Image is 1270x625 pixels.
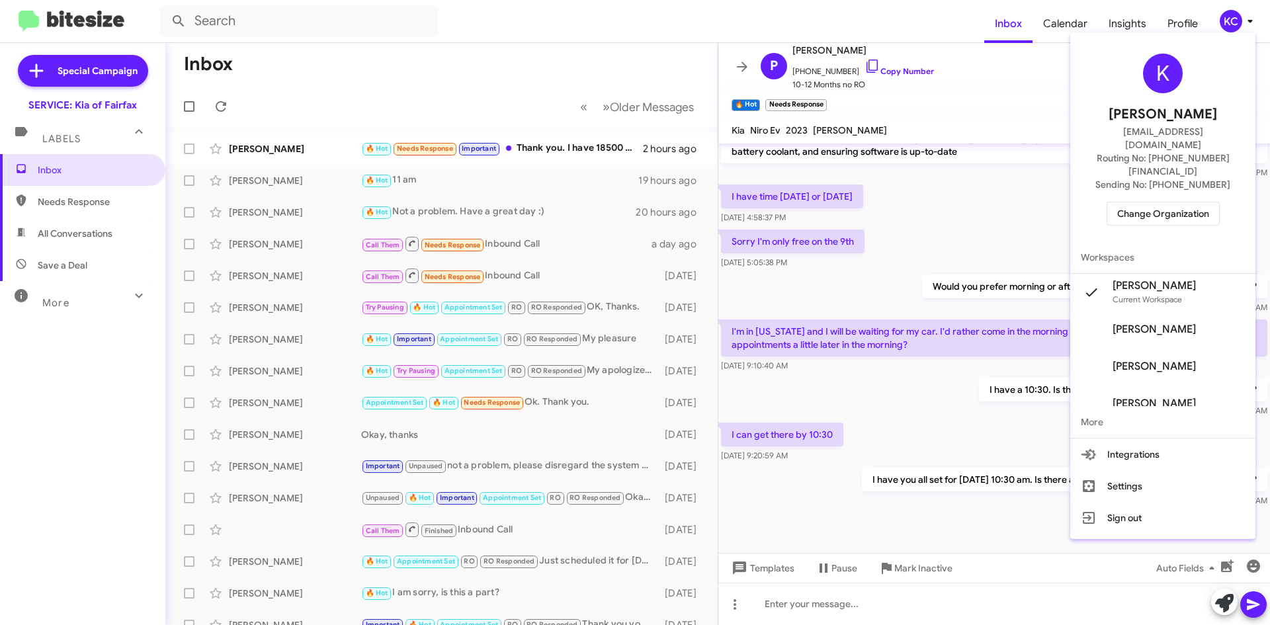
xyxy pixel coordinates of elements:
button: Integrations [1070,438,1255,470]
span: [PERSON_NAME] [1113,323,1196,336]
span: [PERSON_NAME] [1109,104,1217,125]
span: [PERSON_NAME] [1113,397,1196,410]
span: Routing No: [PHONE_NUMBER][FINANCIAL_ID] [1086,151,1240,178]
span: More [1070,406,1255,438]
span: [PERSON_NAME] [1113,360,1196,373]
button: Sign out [1070,502,1255,534]
span: Change Organization [1117,202,1209,225]
span: Workspaces [1070,241,1255,273]
span: [EMAIL_ADDRESS][DOMAIN_NAME] [1086,125,1240,151]
button: Change Organization [1107,202,1220,226]
button: Settings [1070,470,1255,502]
span: [PERSON_NAME] [1113,279,1196,292]
div: K [1143,54,1183,93]
span: Current Workspace [1113,294,1182,304]
span: Sending No: [PHONE_NUMBER] [1095,178,1230,191]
